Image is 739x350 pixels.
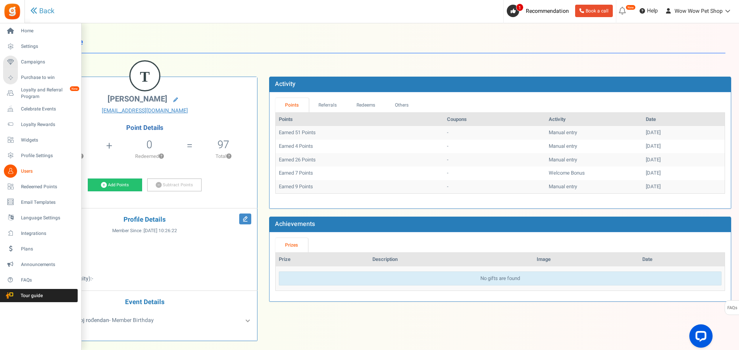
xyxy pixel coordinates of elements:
span: Manual entry [549,142,577,150]
a: Redeems [346,98,385,112]
span: Plans [21,246,75,252]
td: - [444,140,546,153]
a: Integrations [3,227,78,240]
div: [DATE] [646,156,722,164]
p: : [38,263,251,271]
h4: Point Details [33,124,257,131]
span: Manual entry [549,129,577,136]
a: FAQs [3,273,78,287]
span: Announcements [21,261,75,268]
a: Add Points [88,178,142,192]
a: Profile Settings [3,149,78,162]
p: : [38,240,251,248]
span: [PERSON_NAME] [108,93,167,105]
em: New [70,86,80,91]
p: : [38,252,251,259]
td: Welcome Bonus [546,166,643,180]
span: Loyalty Rewards [21,121,75,128]
h1: User Profile [38,31,725,53]
td: Earned 7 Points [276,166,444,180]
a: Campaigns [3,56,78,69]
button: ? [159,154,164,159]
h4: Event Details [38,299,251,306]
a: Loyalty and Referral Program New [3,87,78,100]
a: Help [636,5,661,17]
th: Image [534,253,639,266]
span: Users [21,168,75,175]
span: - Member Birthday [60,316,154,324]
td: - [444,153,546,167]
img: Gratisfaction [3,3,21,20]
span: Purchase to win [21,74,75,81]
figcaption: T [130,61,159,92]
td: - [444,166,546,180]
th: Date [643,113,725,126]
h5: 97 [217,139,229,150]
td: Earned 9 Points [276,180,444,194]
span: Recommendation [526,7,569,15]
a: Email Templates [3,196,78,209]
a: Celebrate Events [3,102,78,115]
a: Others [385,98,419,112]
span: FAQs [21,277,75,283]
td: Earned 26 Points [276,153,444,167]
a: Prizes [275,238,308,252]
a: Plans [3,242,78,255]
a: Book a call [575,5,613,17]
a: Home [3,24,78,38]
span: Profile Settings [21,152,75,159]
div: [DATE] [646,129,722,136]
span: [DATE] 10:26:22 [144,227,177,234]
span: Integrations [21,230,75,237]
a: Points [275,98,309,112]
h5: 0 [146,139,152,150]
span: Help [645,7,658,15]
span: Manual entry [549,156,577,163]
th: Points [276,113,444,126]
div: [DATE] [646,183,722,191]
a: Language Settings [3,211,78,224]
a: Settings [3,40,78,53]
span: Manual entry [549,183,577,190]
b: Unesi svoj rođendan [60,316,109,324]
th: Prize [276,253,369,266]
span: Language Settings [21,215,75,221]
span: Member Since : [112,227,177,234]
div: No gifts are found [279,271,722,286]
td: Earned 51 Points [276,126,444,140]
a: Redeemed Points [3,180,78,193]
span: 1 [516,3,523,11]
a: Purchase to win [3,71,78,84]
a: Announcements [3,258,78,271]
a: [EMAIL_ADDRESS][DOMAIN_NAME] [38,107,251,115]
span: - [92,275,93,283]
span: Celebrate Events [21,106,75,112]
p: Redeemed [113,153,186,160]
p: : [38,275,251,283]
span: Campaigns [21,59,75,65]
a: Loyalty Rewards [3,118,78,131]
b: Achievements [275,219,315,229]
div: [DATE] [646,143,722,150]
span: FAQs [727,301,737,315]
span: Wow Wow Pet Shop [675,7,723,15]
span: Redeemed Points [21,184,75,190]
a: Users [3,164,78,178]
div: [DATE] [646,170,722,177]
span: Email Templates [21,199,75,206]
em: New [626,5,636,10]
th: Date [639,253,725,266]
th: Coupons [444,113,546,126]
td: - [444,180,546,194]
span: Widgets [21,137,75,143]
a: Referrals [309,98,347,112]
b: Activity [275,79,296,89]
a: Subtract Points [147,178,202,192]
p: Total [193,153,253,160]
h4: Profile Details [38,216,251,224]
a: Widgets [3,133,78,147]
td: - [444,126,546,140]
th: Description [369,253,534,266]
button: ? [226,154,231,159]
